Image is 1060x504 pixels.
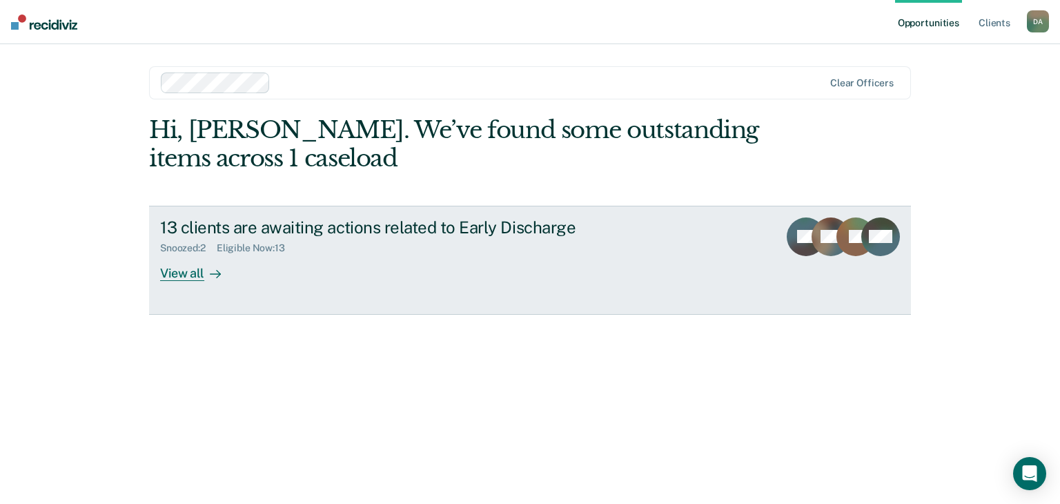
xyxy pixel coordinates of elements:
div: Snoozed : 2 [160,242,217,254]
div: Hi, [PERSON_NAME]. We’ve found some outstanding items across 1 caseload [149,116,758,173]
div: Clear officers [830,77,894,89]
a: 13 clients are awaiting actions related to Early DischargeSnoozed:2Eligible Now:13View all [149,206,911,315]
div: Eligible Now : 13 [217,242,296,254]
div: 13 clients are awaiting actions related to Early Discharge [160,217,645,238]
div: View all [160,254,237,281]
img: Recidiviz [11,14,77,30]
button: DA [1027,10,1049,32]
div: D A [1027,10,1049,32]
div: Open Intercom Messenger [1013,457,1046,490]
